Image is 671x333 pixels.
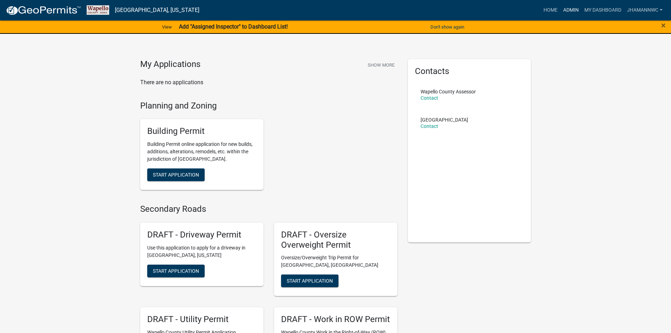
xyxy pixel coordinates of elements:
p: There are no applications [140,78,397,87]
a: My Dashboard [582,4,624,17]
h5: DRAFT - Work in ROW Permit [281,314,390,325]
a: Home [541,4,560,17]
h5: DRAFT - Utility Permit [147,314,256,325]
span: × [661,20,666,30]
h5: Building Permit [147,126,256,136]
a: JhamannWC [624,4,665,17]
p: Oversize/Overweight Trip Permit for [GEOGRAPHIC_DATA], [GEOGRAPHIC_DATA] [281,254,390,269]
h5: DRAFT - Driveway Permit [147,230,256,240]
a: Contact [421,95,438,101]
button: Start Application [147,168,205,181]
span: Start Application [153,172,199,178]
img: Wapello County, Iowa [87,5,109,15]
strong: Add "Assigned Inspector" to Dashboard List! [179,23,288,30]
a: Admin [560,4,582,17]
p: [GEOGRAPHIC_DATA] [421,117,468,122]
span: Start Application [287,278,333,284]
button: Start Application [281,275,338,287]
button: Start Application [147,265,205,277]
h4: My Applications [140,59,200,70]
button: Close [661,21,666,30]
h4: Secondary Roads [140,204,397,214]
a: View [159,21,175,33]
span: Start Application [153,268,199,273]
button: Show More [365,59,397,71]
button: Don't show again [428,21,467,33]
p: Wapello County Assessor [421,89,476,94]
p: Building Permit online application for new builds, additions, alterations, remodels, etc. within ... [147,141,256,163]
p: Use this application to apply for a driveway in [GEOGRAPHIC_DATA], [US_STATE] [147,244,256,259]
h5: DRAFT - Oversize Overweight Permit [281,230,390,250]
h5: Contacts [415,66,524,76]
h4: Planning and Zoning [140,101,397,111]
a: [GEOGRAPHIC_DATA], [US_STATE] [115,4,199,16]
a: Contact [421,123,438,129]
